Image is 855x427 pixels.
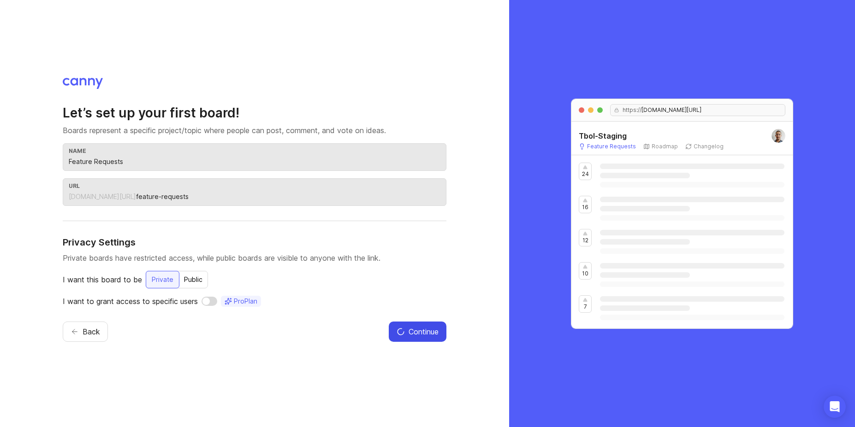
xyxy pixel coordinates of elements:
p: Roadmap [652,143,678,150]
p: 16 [582,204,588,211]
p: Changelog [694,143,724,150]
p: Boards represent a specific project/topic where people can post, comment, and vote on ideas. [63,125,446,136]
p: I want to grant access to specific users [63,296,198,307]
p: 12 [582,237,588,244]
span: [DOMAIN_NAME][URL] [641,106,701,114]
span: https:// [619,106,641,114]
div: url [69,182,440,189]
p: I want this board to be [63,274,142,285]
span: Pro Plan [234,297,257,306]
span: Back [83,326,100,337]
h2: Let’s set up your first board! [63,105,446,121]
div: name [69,147,440,154]
h5: Tbol-Staging [579,130,627,141]
button: Private [146,271,179,288]
input: Feature Requests [69,157,440,167]
div: Open Intercom Messenger [824,396,846,418]
div: [DOMAIN_NAME][URL] [69,192,136,201]
button: Back [63,322,108,342]
h4: Privacy Settings [63,236,446,249]
p: 10 [582,270,588,277]
div: Public [178,271,208,288]
p: Private boards have restricted access, while public boards are visible to anyone with the link. [63,252,446,263]
button: Continue [389,322,446,342]
input: feature-requests [136,192,440,202]
p: 7 [584,303,587,310]
p: Feature Requests [587,143,636,150]
img: Canny logo [63,78,103,89]
img: Joao Gilberto [772,129,785,143]
span: Continue [409,326,439,337]
p: 24 [582,170,589,178]
button: Public [178,271,208,288]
